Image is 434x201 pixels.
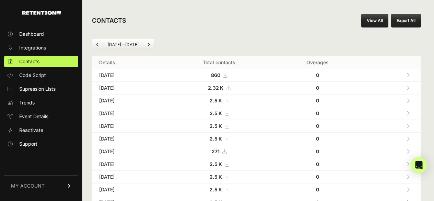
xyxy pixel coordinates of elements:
a: Code Script [4,70,78,81]
a: View All [361,14,388,27]
span: Reactivate [19,127,43,134]
a: 2.32 K [208,85,230,91]
img: Retention.com [22,11,61,15]
strong: 0 [316,110,319,116]
strong: 2.5 K [210,123,222,129]
strong: 0 [316,98,319,103]
button: Export All [391,14,421,27]
a: Dashboard [4,29,78,40]
th: Overages [274,56,361,69]
th: Total contacts [164,56,274,69]
a: 2.5 K [210,123,229,129]
a: 2.5 K [210,110,229,116]
span: Code Script [19,72,46,79]
span: MY ACCOUNT [11,182,45,189]
a: Integrations [4,42,78,53]
span: Integrations [19,44,46,51]
a: Next [143,39,154,50]
strong: 0 [316,187,319,192]
td: [DATE] [92,171,164,183]
strong: 860 [211,72,220,78]
a: Previous [92,39,103,50]
td: [DATE] [92,133,164,145]
a: Contacts [4,56,78,67]
li: [DATE] - [DATE] [103,42,143,47]
a: Trends [4,97,78,108]
strong: 2.5 K [210,187,222,192]
span: Supression Lists [19,86,56,92]
strong: 0 [316,148,319,154]
strong: 271 [212,148,220,154]
span: Trends [19,99,35,106]
a: Event Details [4,111,78,122]
strong: 0 [316,85,319,91]
a: 860 [211,72,227,78]
strong: 2.5 K [210,110,222,116]
strong: 0 [316,161,319,167]
a: Reactivate [4,125,78,136]
a: MY ACCOUNT [4,175,78,196]
strong: 2.32 K [208,85,223,91]
a: Support [4,138,78,149]
td: [DATE] [92,120,164,133]
a: 2.5 K [210,136,229,142]
a: 2.5 K [210,161,229,167]
td: [DATE] [92,107,164,120]
td: [DATE] [92,145,164,158]
td: [DATE] [92,183,164,196]
span: Event Details [19,113,48,120]
h2: CONTACTS [92,16,126,25]
td: [DATE] [92,69,164,82]
a: 2.5 K [210,98,229,103]
td: [DATE] [92,94,164,107]
strong: 2.5 K [210,161,222,167]
span: Contacts [19,58,39,65]
th: Details [92,56,164,69]
a: Supression Lists [4,83,78,94]
strong: 0 [316,72,319,78]
strong: 0 [316,136,319,142]
span: Support [19,141,37,147]
a: 2.5 K [210,174,229,180]
a: 2.5 K [210,187,229,192]
strong: 2.5 K [210,174,222,180]
div: Open Intercom Messenger [411,157,427,174]
span: Dashboard [19,31,44,37]
strong: 0 [316,174,319,180]
strong: 2.5 K [210,98,222,103]
strong: 0 [316,123,319,129]
a: 271 [212,148,226,154]
td: [DATE] [92,82,164,94]
td: [DATE] [92,158,164,171]
strong: 2.5 K [210,136,222,142]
